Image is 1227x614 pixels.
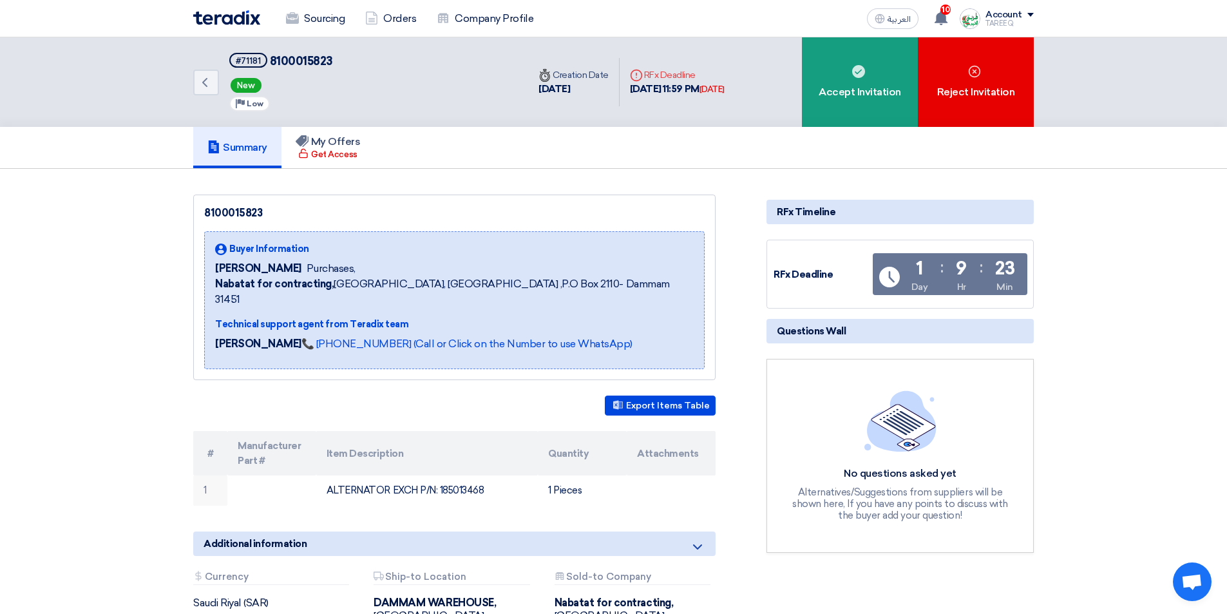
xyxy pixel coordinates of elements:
div: Ship-to Location [374,571,529,585]
div: Min [996,280,1013,294]
td: 1 Pieces [538,475,627,506]
div: Reject Invitation [918,37,1034,127]
div: Alternatives/Suggestions from suppliers will be shown here, If you have any points to discuss wit... [791,486,1010,521]
a: 📞 [PHONE_NUMBER] (Call or Click on the Number to use WhatsApp) [301,338,633,350]
div: Accept Invitation [802,37,918,127]
div: Sold-to Company [555,571,710,585]
div: Account [985,10,1022,21]
th: Quantity [538,431,627,475]
div: : [940,256,944,279]
td: ALTERNATOR EXCH P/N: 185013468 [316,475,538,506]
span: العربية [888,15,911,24]
div: 9 [956,260,967,278]
span: Buyer Information [229,242,309,256]
img: empty_state_list.svg [864,390,937,451]
div: Saudi Riyal (SAR) [193,597,354,609]
div: 23 [995,260,1014,278]
a: Company Profile [426,5,544,33]
div: #71181 [236,57,261,65]
a: Orders [355,5,426,33]
span: Questions Wall [777,324,846,338]
div: : [980,256,983,279]
div: Currency [193,571,349,585]
div: No questions asked yet [791,467,1010,481]
a: Summary [193,127,281,168]
div: 8100015823 [204,206,705,221]
strong: [PERSON_NAME] [215,338,301,350]
div: [DATE] [538,82,609,97]
img: Teradix logo [193,10,260,25]
span: Additional information [204,537,307,551]
div: Creation Date [538,68,609,82]
div: Hr [957,280,966,294]
div: Technical support agent from Teradix team [215,318,694,331]
div: RFx Deadline [774,267,870,282]
div: 1 [916,260,923,278]
span: 10 [940,5,951,15]
a: My Offers Get Access [281,127,375,168]
th: Item Description [316,431,538,475]
img: Screenshot___1727703618088.png [960,8,980,29]
div: RFx Timeline [766,200,1034,224]
a: Open chat [1173,562,1212,601]
th: # [193,431,227,475]
div: [DATE] 11:59 PM [630,82,725,97]
td: 1 [193,475,227,506]
button: Export Items Table [605,396,716,416]
span: [PERSON_NAME] [215,261,301,276]
b: DAMMAM WAREHOUSE, [374,597,496,609]
div: Day [911,280,928,294]
h5: 8100015823 [229,53,333,69]
h5: Summary [207,141,267,154]
th: Attachments [627,431,716,475]
span: 8100015823 [270,54,333,68]
div: TAREEQ [985,20,1034,27]
button: العربية [867,8,918,29]
div: [DATE] [699,83,725,96]
b: Nabatat for contracting, [555,597,673,609]
a: Sourcing [276,5,355,33]
div: Get Access [298,148,357,161]
th: Manufacturer Part # [227,431,316,475]
h5: My Offers [296,135,361,148]
span: Low [247,99,263,108]
span: [GEOGRAPHIC_DATA], [GEOGRAPHIC_DATA] ,P.O Box 2110- Dammam 31451 [215,276,694,307]
span: New [231,78,262,93]
b: Nabatat for contracting, [215,278,334,290]
div: RFx Deadline [630,68,725,82]
span: Purchases, [307,261,356,276]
